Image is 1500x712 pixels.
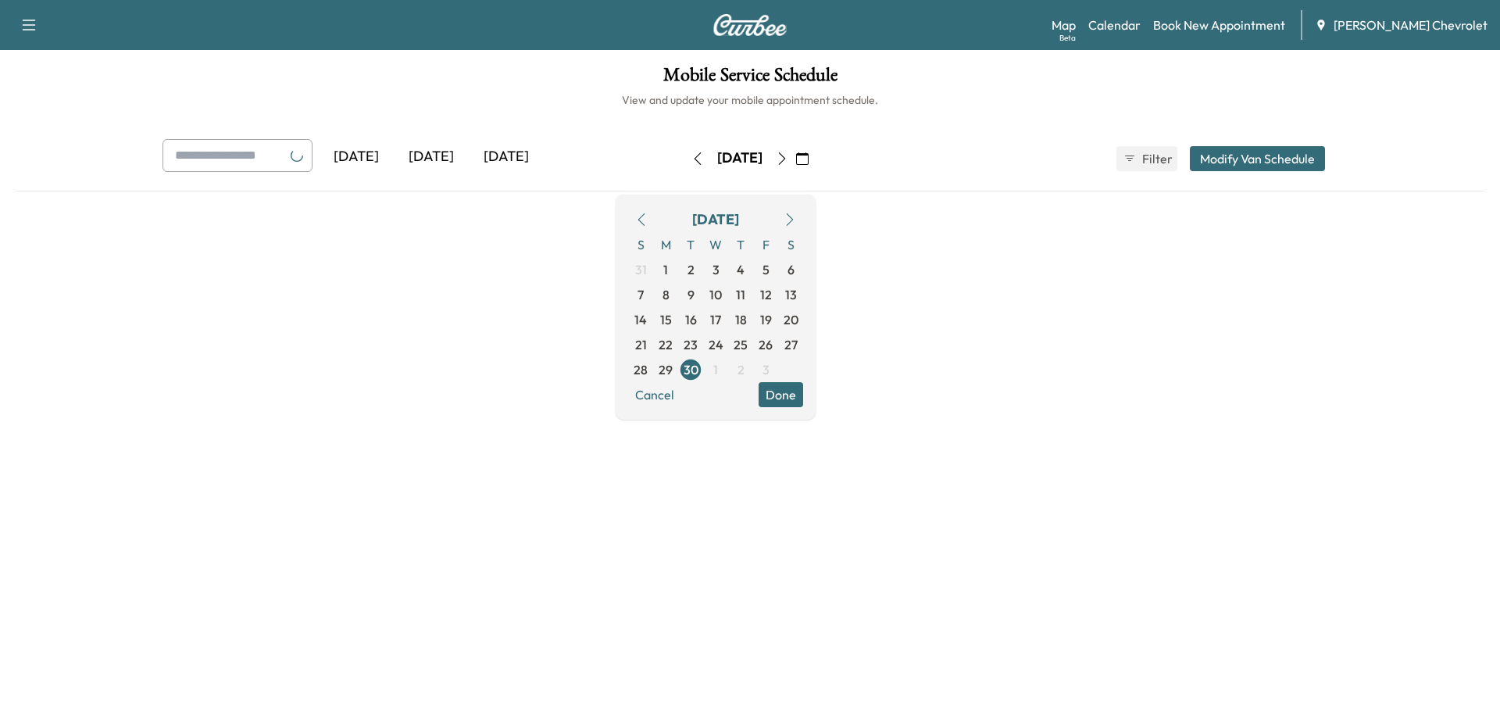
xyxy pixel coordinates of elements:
[762,260,770,279] span: 5
[785,285,797,304] span: 13
[635,335,647,354] span: 21
[710,310,721,329] span: 17
[628,232,653,257] span: S
[728,232,753,257] span: T
[1142,149,1170,168] span: Filter
[737,260,745,279] span: 4
[685,310,697,329] span: 16
[762,360,770,379] span: 3
[703,232,728,257] span: W
[637,285,644,304] span: 7
[787,260,795,279] span: 6
[1052,16,1076,34] a: MapBeta
[717,148,762,168] div: [DATE]
[1116,146,1177,171] button: Filter
[1088,16,1141,34] a: Calendar
[663,260,668,279] span: 1
[760,310,772,329] span: 19
[692,209,739,231] div: [DATE]
[319,139,394,175] div: [DATE]
[634,360,648,379] span: 28
[469,139,544,175] div: [DATE]
[628,382,681,407] button: Cancel
[659,360,673,379] span: 29
[16,92,1484,108] h6: View and update your mobile appointment schedule.
[736,285,745,304] span: 11
[1059,32,1076,44] div: Beta
[1190,146,1325,171] button: Modify Van Schedule
[662,285,670,304] span: 8
[734,335,748,354] span: 25
[653,232,678,257] span: M
[735,310,747,329] span: 18
[394,139,469,175] div: [DATE]
[784,335,798,354] span: 27
[635,260,647,279] span: 31
[713,360,718,379] span: 1
[712,14,787,36] img: Curbee Logo
[753,232,778,257] span: F
[1153,16,1285,34] a: Book New Appointment
[778,232,803,257] span: S
[760,285,772,304] span: 12
[784,310,798,329] span: 20
[684,360,698,379] span: 30
[709,285,722,304] span: 10
[759,335,773,354] span: 26
[659,335,673,354] span: 22
[634,310,647,329] span: 14
[759,382,803,407] button: Done
[1334,16,1487,34] span: [PERSON_NAME] Chevrolet
[687,285,695,304] span: 9
[684,335,698,354] span: 23
[660,310,672,329] span: 15
[16,66,1484,92] h1: Mobile Service Schedule
[737,360,745,379] span: 2
[687,260,695,279] span: 2
[712,260,720,279] span: 3
[709,335,723,354] span: 24
[678,232,703,257] span: T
